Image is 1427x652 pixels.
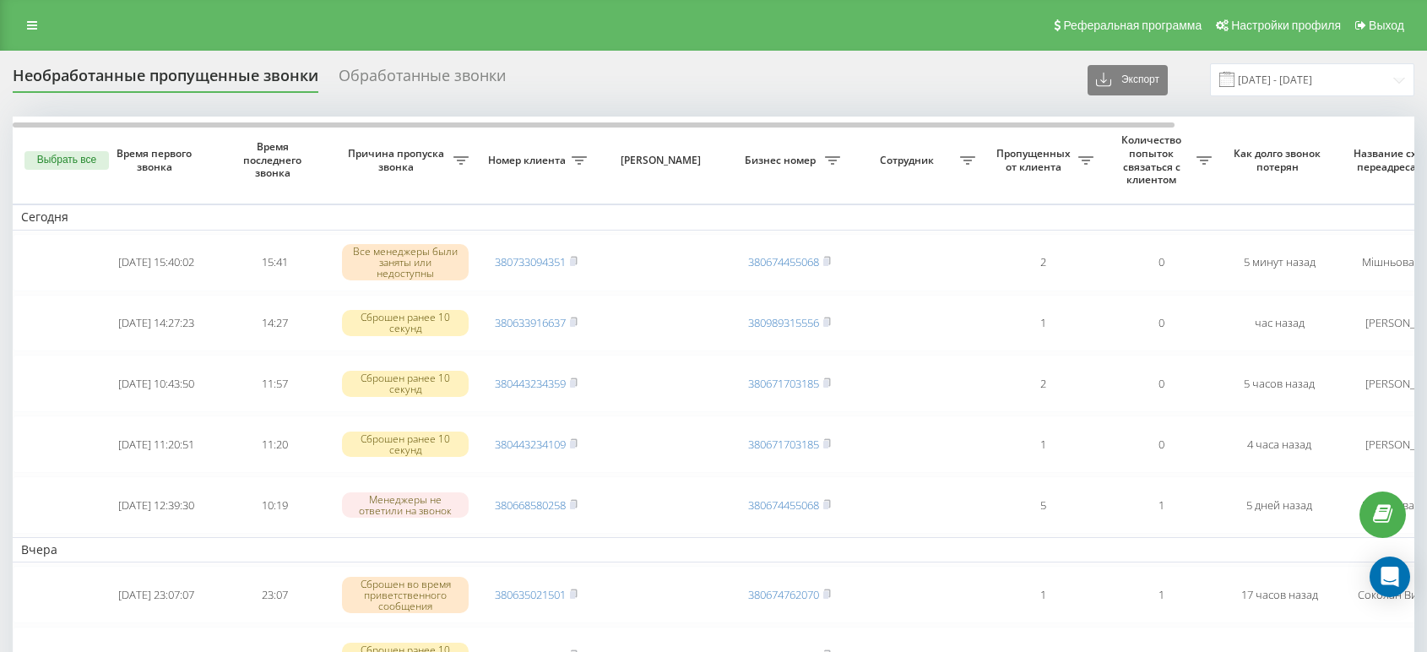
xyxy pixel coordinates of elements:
span: Причина пропуска звонка [342,147,453,173]
span: Как долго звонок потерян [1234,147,1325,173]
td: 0 [1102,355,1220,412]
span: Бизнес номер [739,154,825,167]
td: 11:20 [215,416,334,473]
a: 380633916637 [495,315,566,330]
td: 23:07 [215,566,334,623]
button: Выбрать все [24,151,109,170]
a: 380989315556 [748,315,819,330]
td: 10:19 [215,476,334,534]
td: 4 часа назад [1220,416,1338,473]
a: 380671703185 [748,437,819,452]
td: 17 часов назад [1220,566,1338,623]
td: час назад [1220,295,1338,352]
a: 380635021501 [495,587,566,602]
span: Выход [1369,19,1404,32]
div: Сброшен во время приветственного сообщения [342,577,469,614]
span: Пропущенных от клиента [992,147,1078,173]
span: Время последнего звонка [229,140,320,180]
td: 1 [1102,476,1220,534]
td: 5 минут назад [1220,234,1338,291]
td: 5 дней назад [1220,476,1338,534]
div: Сброшен ранее 10 секунд [342,310,469,335]
td: 5 часов назад [1220,355,1338,412]
div: Необработанные пропущенные звонки [13,67,318,93]
a: 380674455068 [748,254,819,269]
td: 11:57 [215,355,334,412]
a: 380674455068 [748,497,819,513]
span: Номер клиента [486,154,572,167]
td: [DATE] 10:43:50 [97,355,215,412]
td: 2 [984,234,1102,291]
button: Экспорт [1088,65,1168,95]
div: Сброшен ранее 10 секунд [342,371,469,396]
span: Сотрудник [857,154,960,167]
td: [DATE] 12:39:30 [97,476,215,534]
a: 380674762070 [748,587,819,602]
div: Менеджеры не ответили на звонок [342,492,469,518]
a: 380733094351 [495,254,566,269]
span: Время первого звонка [111,147,202,173]
td: 5 [984,476,1102,534]
div: Все менеджеры были заняты или недоступны [342,244,469,281]
span: Реферальная программа [1063,19,1202,32]
div: Обработанные звонки [339,67,506,93]
a: 380443234359 [495,376,566,391]
span: Количество попыток связаться с клиентом [1110,133,1196,186]
a: 380671703185 [748,376,819,391]
td: 0 [1102,295,1220,352]
div: Open Intercom Messenger [1370,557,1410,597]
td: [DATE] 11:20:51 [97,416,215,473]
td: 0 [1102,234,1220,291]
td: 1 [1102,566,1220,623]
span: Настройки профиля [1231,19,1341,32]
td: 1 [984,416,1102,473]
td: 1 [984,566,1102,623]
td: 15:41 [215,234,334,291]
td: 14:27 [215,295,334,352]
span: [PERSON_NAME] [610,154,716,167]
td: [DATE] 23:07:07 [97,566,215,623]
a: 380443234109 [495,437,566,452]
td: 1 [984,295,1102,352]
td: [DATE] 15:40:02 [97,234,215,291]
td: 2 [984,355,1102,412]
div: Сброшен ранее 10 секунд [342,432,469,457]
a: 380668580258 [495,497,566,513]
td: 0 [1102,416,1220,473]
td: [DATE] 14:27:23 [97,295,215,352]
